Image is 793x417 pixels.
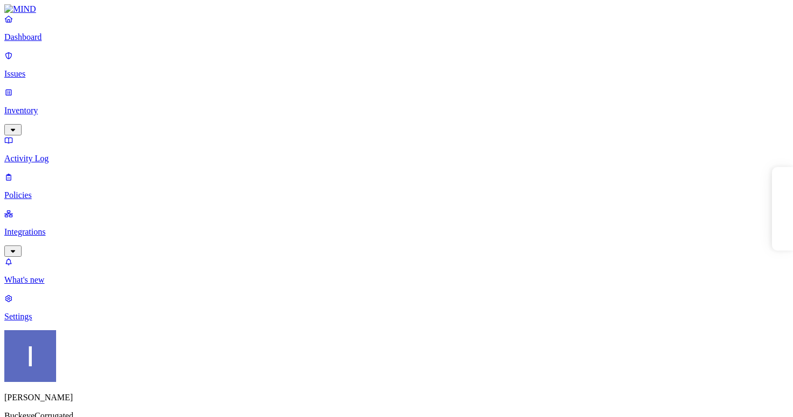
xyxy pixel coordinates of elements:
[4,4,789,14] a: MIND
[4,51,789,79] a: Issues
[4,330,56,382] img: Itai Schwartz
[4,293,789,322] a: Settings
[4,32,789,42] p: Dashboard
[4,14,789,42] a: Dashboard
[4,172,789,200] a: Policies
[4,87,789,134] a: Inventory
[4,227,789,237] p: Integrations
[4,106,789,115] p: Inventory
[4,135,789,163] a: Activity Log
[4,393,789,402] p: [PERSON_NAME]
[4,275,789,285] p: What's new
[4,154,789,163] p: Activity Log
[4,209,789,255] a: Integrations
[4,4,36,14] img: MIND
[4,257,789,285] a: What's new
[4,69,789,79] p: Issues
[4,312,789,322] p: Settings
[4,190,789,200] p: Policies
